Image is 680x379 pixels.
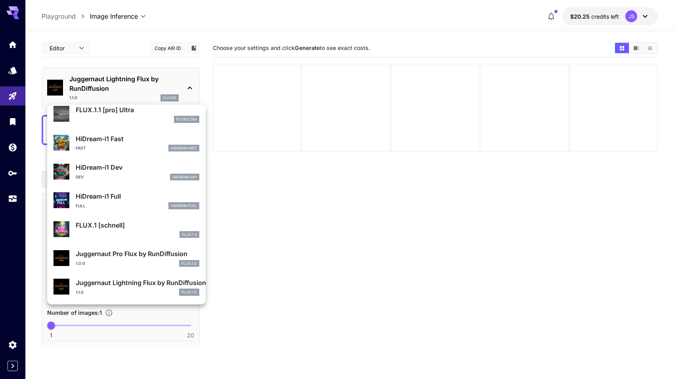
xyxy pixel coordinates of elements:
div: Juggernaut Pro Flux by RunDiffusion1.0.0FLUX.1 D [53,246,199,270]
p: FLUX.1 D [181,289,197,295]
p: 1.1.0 [76,289,84,295]
p: FLUX.1 D [181,261,197,266]
p: 1.0.0 [76,260,85,266]
p: Juggernaut Pro Flux by RunDiffusion [76,249,199,258]
div: HiDream-i1 FastFastHiDream Fast [53,131,199,155]
p: Juggernaut Lightning Flux by RunDiffusion [76,278,199,287]
p: HiDream Fast [171,145,197,151]
div: HiDream-i1 DevDevHiDream Dev [53,159,199,184]
p: Full [76,203,86,209]
p: FLUX.1.1 [pro] Ultra [76,105,199,115]
div: FLUX.1 [schnell]FLUX.1 S [53,217,199,241]
div: HiDream-i1 FullFullHiDream Full [53,188,199,212]
p: Dev [76,174,84,180]
p: HiDream-i1 Fast [76,134,199,144]
p: Fast [76,145,86,151]
div: FLUX.1.1 [pro] Ultrafluxultra [53,102,199,126]
p: HiDream Dev [172,174,197,180]
p: FLUX.1 S [182,232,197,237]
p: HiDream-i1 Full [76,191,199,201]
p: FLUX.1 [schnell] [76,220,199,230]
p: fluxultra [176,117,197,122]
div: Juggernaut Lightning Flux by RunDiffusion1.1.0FLUX.1 D [53,275,199,299]
p: HiDream-i1 Dev [76,163,199,172]
p: HiDream Full [171,203,197,209]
